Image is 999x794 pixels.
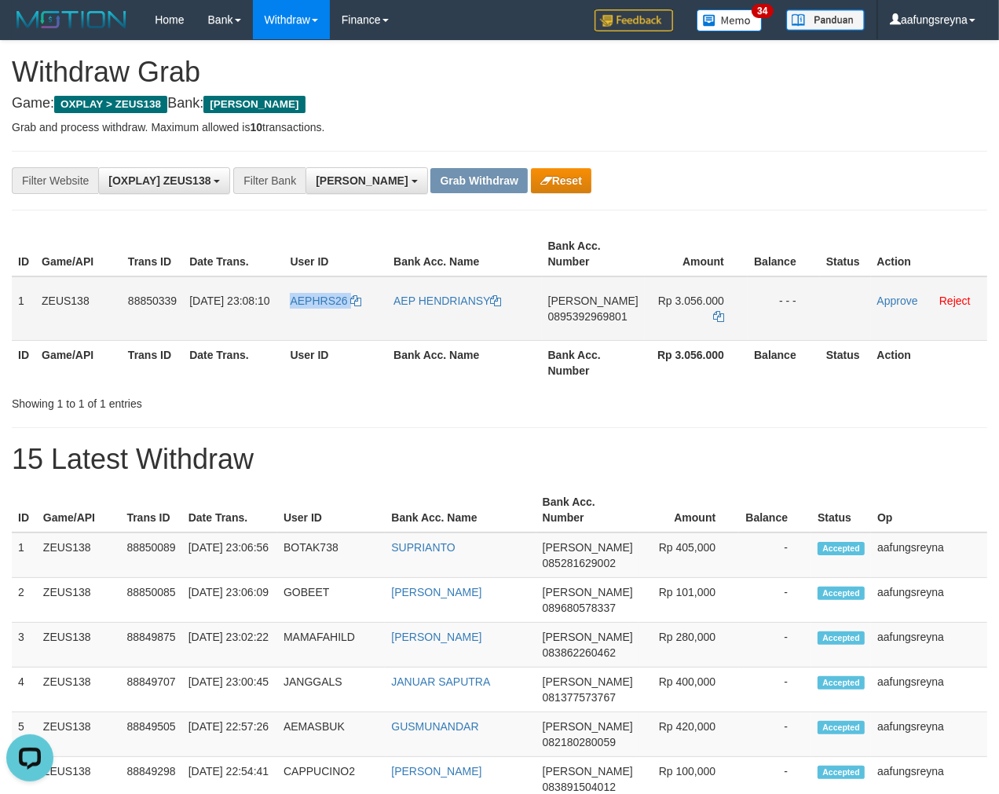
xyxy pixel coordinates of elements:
[548,295,639,307] span: [PERSON_NAME]
[391,720,478,733] a: GUSMUNANDAR
[12,119,987,135] p: Grab and process withdraw. Maximum allowed is transactions.
[871,232,987,276] th: Action
[37,532,121,578] td: ZEUS138
[871,578,987,623] td: aafungsreyna
[543,586,633,598] span: [PERSON_NAME]
[820,232,871,276] th: Status
[752,4,773,18] span: 34
[739,488,811,532] th: Balance
[284,232,387,276] th: User ID
[391,541,455,554] a: SUPRIANTO
[748,340,820,385] th: Balance
[430,168,527,193] button: Grab Withdraw
[12,390,404,412] div: Showing 1 to 1 of 1 entries
[543,646,616,659] span: Copy 083862260462 to clipboard
[182,668,277,712] td: [DATE] 23:00:45
[12,96,987,112] h4: Game: Bank:
[277,532,385,578] td: BOTAK738
[277,623,385,668] td: MAMAFAHILD
[531,168,591,193] button: Reset
[818,631,865,645] span: Accepted
[183,340,284,385] th: Date Trans.
[6,6,53,53] button: Open LiveChat chat widget
[739,712,811,757] td: -
[786,9,865,31] img: panduan.png
[120,712,181,757] td: 88849505
[120,668,181,712] td: 88849707
[12,668,37,712] td: 4
[820,340,871,385] th: Status
[12,8,131,31] img: MOTION_logo.png
[542,340,645,385] th: Bank Acc. Number
[595,9,673,31] img: Feedback.jpg
[12,532,37,578] td: 1
[120,488,181,532] th: Trans ID
[12,167,98,194] div: Filter Website
[543,602,616,614] span: Copy 089680578337 to clipboard
[818,676,865,690] span: Accepted
[543,675,633,688] span: [PERSON_NAME]
[393,295,501,307] a: AEP HENDRIANSY
[639,488,739,532] th: Amount
[645,232,748,276] th: Amount
[543,736,616,748] span: Copy 082180280059 to clipboard
[543,765,633,778] span: [PERSON_NAME]
[391,765,481,778] a: [PERSON_NAME]
[739,578,811,623] td: -
[871,623,987,668] td: aafungsreyna
[12,623,37,668] td: 3
[739,668,811,712] td: -
[387,340,541,385] th: Bank Acc. Name
[122,340,183,385] th: Trans ID
[12,340,35,385] th: ID
[250,121,262,134] strong: 10
[543,781,616,793] span: Copy 083891504012 to clipboard
[639,532,739,578] td: Rp 405,000
[120,532,181,578] td: 88850089
[871,340,987,385] th: Action
[122,232,183,276] th: Trans ID
[871,532,987,578] td: aafungsreyna
[182,532,277,578] td: [DATE] 23:06:56
[387,232,541,276] th: Bank Acc. Name
[189,295,269,307] span: [DATE] 23:08:10
[306,167,427,194] button: [PERSON_NAME]
[12,276,35,341] td: 1
[37,578,121,623] td: ZEUS138
[54,96,167,113] span: OXPLAY > ZEUS138
[35,340,122,385] th: Game/API
[182,488,277,532] th: Date Trans.
[35,232,122,276] th: Game/API
[12,232,35,276] th: ID
[12,578,37,623] td: 2
[98,167,230,194] button: [OXPLAY] ZEUS138
[871,712,987,757] td: aafungsreyna
[818,721,865,734] span: Accepted
[739,623,811,668] td: -
[748,232,820,276] th: Balance
[818,542,865,555] span: Accepted
[183,232,284,276] th: Date Trans.
[120,623,181,668] td: 88849875
[182,578,277,623] td: [DATE] 23:06:09
[645,340,748,385] th: Rp 3.056.000
[811,488,871,532] th: Status
[37,668,121,712] td: ZEUS138
[548,310,628,323] span: Copy 0895392969801 to clipboard
[277,578,385,623] td: GOBEET
[543,720,633,733] span: [PERSON_NAME]
[120,578,181,623] td: 88850085
[37,488,121,532] th: Game/API
[12,444,987,475] h1: 15 Latest Withdraw
[542,232,645,276] th: Bank Acc. Number
[284,340,387,385] th: User ID
[35,276,122,341] td: ZEUS138
[182,712,277,757] td: [DATE] 22:57:26
[277,668,385,712] td: JANGGALS
[12,488,37,532] th: ID
[639,668,739,712] td: Rp 400,000
[290,295,361,307] a: AEPHRS26
[37,623,121,668] td: ZEUS138
[233,167,306,194] div: Filter Bank
[939,295,971,307] a: Reject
